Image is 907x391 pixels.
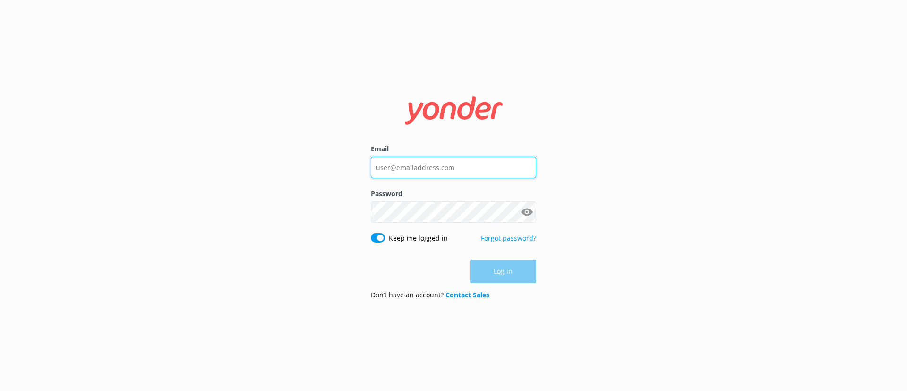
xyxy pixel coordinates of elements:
[517,203,536,222] button: Show password
[371,144,536,154] label: Email
[371,157,536,178] input: user@emailaddress.com
[445,290,489,299] a: Contact Sales
[371,189,536,199] label: Password
[371,290,489,300] p: Don’t have an account?
[389,233,448,243] label: Keep me logged in
[481,234,536,243] a: Forgot password?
